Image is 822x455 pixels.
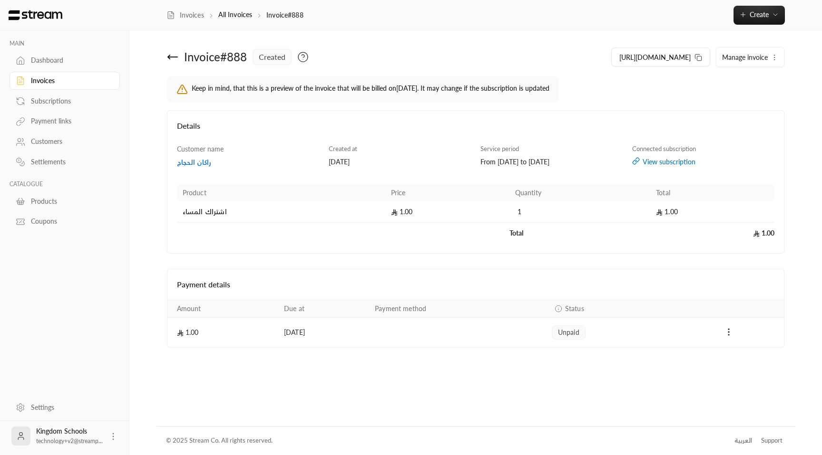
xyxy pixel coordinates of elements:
span: 1 [515,207,525,217]
a: Subscriptions [10,92,120,110]
td: 1.00 [650,223,774,244]
a: Dashboard [10,51,120,70]
div: العربية [734,436,752,446]
a: Invoices [166,10,204,20]
th: Price [385,184,509,201]
th: Amount [167,300,278,318]
p: Keep in mind, that this is a preview of the invoice that will be billed on . It may change if the... [192,84,549,95]
span: created [259,51,285,63]
div: Kingdom Schools [36,427,103,446]
span: unpaid [558,328,579,337]
a: Support [758,432,786,449]
button: [URL][DOMAIN_NAME] [611,47,710,66]
a: View subscription [632,157,775,167]
a: Invoices [10,72,120,90]
div: Settings [31,403,108,412]
div: Customers [31,137,108,146]
span: Create [750,10,769,19]
button: Manage invoice [716,47,784,66]
span: Created at [329,145,357,152]
th: Quantity [509,184,650,201]
span: Service period [480,145,519,152]
a: Settings [10,398,120,417]
a: Payment links [10,112,120,131]
div: Coupons [31,217,108,226]
a: Coupons [10,212,120,231]
th: Total [650,184,774,201]
div: Subscriptions [31,96,108,106]
p: MAIN [10,40,120,47]
div: [DATE] [329,157,471,167]
p: CATALOGUE [10,180,120,188]
strong: [DATE] [396,84,417,92]
span: Customer name [177,145,224,153]
a: All Invoices [218,10,252,19]
a: Products [10,192,120,210]
button: Create [734,6,785,25]
div: Payment links [31,116,108,126]
h4: Payment details [177,279,775,290]
div: Settlements [31,157,108,167]
a: راكان الحجاج [177,158,320,167]
a: Customers [10,133,120,151]
td: 1.00 [650,201,774,223]
table: Payments [167,300,784,347]
a: Settlements [10,153,120,171]
span: Manage invoice [722,53,768,61]
td: 1.00 [385,201,509,223]
span: Status [565,304,584,313]
img: Logo [8,10,63,20]
th: Due at [278,300,369,318]
nav: breadcrumb [166,10,303,20]
td: اشتراك المساء [177,201,385,223]
td: [DATE] [278,318,369,347]
p: Invoice#888 [266,10,303,20]
table: Products [177,184,775,244]
div: © 2025 Stream Co. All rights reserved. [166,436,273,446]
span: technology+v2@streamp... [36,437,103,445]
div: Invoices [31,76,108,85]
div: Products [31,197,108,206]
th: Product [177,184,385,201]
h4: Details [177,120,775,141]
div: From [DATE] to [DATE] [480,157,623,167]
div: Dashboard [31,56,108,65]
th: Payment method [369,300,546,318]
span: [URL][DOMAIN_NAME] [619,52,691,62]
td: 1.00 [167,318,278,347]
div: Invoice # 888 [184,49,247,65]
td: Total [509,223,650,244]
span: Connected subscription [632,145,696,152]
